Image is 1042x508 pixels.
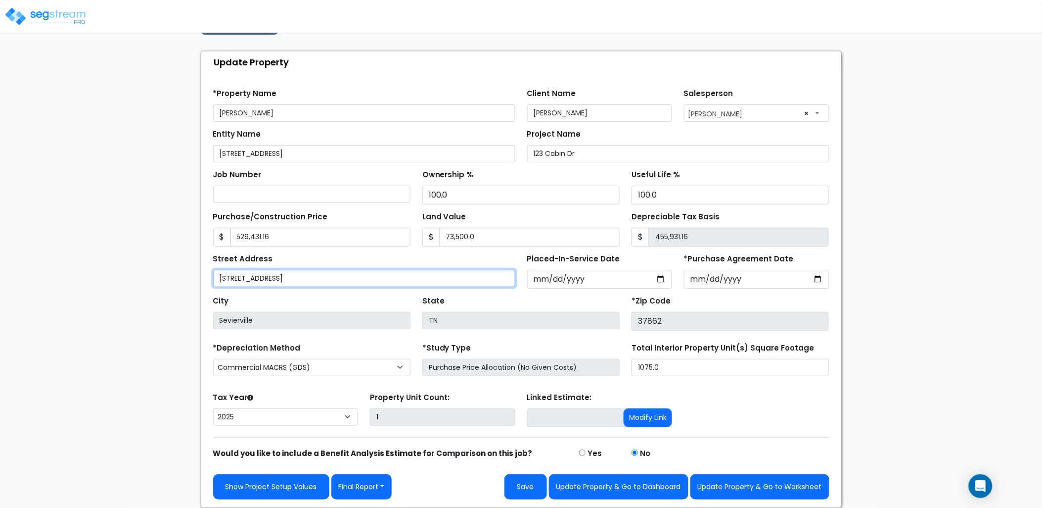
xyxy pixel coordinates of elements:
span: $ [213,228,231,247]
a: Show Project Setup Values [213,474,329,500]
input: Land Value [440,228,620,247]
img: logo_pro_r.png [4,6,88,26]
label: *Zip Code [632,296,671,307]
span: Zack Spoonamore [684,104,829,122]
label: Placed-In-Service Date [527,254,620,265]
label: Ownership % [422,169,474,181]
label: Land Value [422,211,466,223]
label: *Purchase Agreement Date [684,254,794,265]
input: Building Count [370,408,515,426]
label: Entity Name [213,129,261,140]
input: Depreciation [632,186,829,204]
button: Save [504,474,547,500]
input: Zip Code [632,312,829,331]
span: $ [422,228,440,247]
label: Salesperson [684,88,733,100]
label: Total Interior Property Unit(s) Square Footage [632,343,814,354]
label: Yes [588,448,602,459]
span: × [805,106,809,120]
label: *Study Type [422,343,471,354]
label: *Property Name [213,88,277,100]
label: Purchase/Construction Price [213,211,328,223]
input: Client Name [527,104,673,122]
label: *Depreciation Method [213,343,301,354]
button: Update Property & Go to Dashboard [549,474,688,500]
strong: Would you like to include a Benefit Analysis Estimate for Comparison on this job? [213,448,533,458]
label: Street Address [213,254,273,265]
button: Final Report [331,474,392,500]
label: Job Number [213,169,262,181]
input: Purchase or Construction Price [230,228,410,247]
label: Property Unit Count: [370,392,450,404]
label: Project Name [527,129,581,140]
button: Modify Link [624,408,672,427]
input: Project Name [527,145,829,162]
label: No [640,448,650,459]
label: Linked Estimate: [527,392,592,404]
input: Purchase Date [684,270,829,289]
input: Entity Name [213,145,515,162]
span: $ [632,228,649,247]
input: Street Address [213,270,515,287]
div: Open Intercom Messenger [969,474,993,498]
label: City [213,296,229,307]
label: Client Name [527,88,576,100]
div: Update Property [206,51,841,73]
input: total square foot [632,359,829,376]
label: State [422,296,445,307]
label: Useful Life % [632,169,680,181]
label: Tax Year [213,392,254,404]
label: Depreciable Tax Basis [632,211,720,223]
span: Zack Spoonamore [684,105,829,121]
input: Ownership [422,186,620,204]
input: 0.00 [649,228,829,247]
input: Property Name [213,104,515,122]
button: Update Property & Go to Worksheet [690,474,829,500]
